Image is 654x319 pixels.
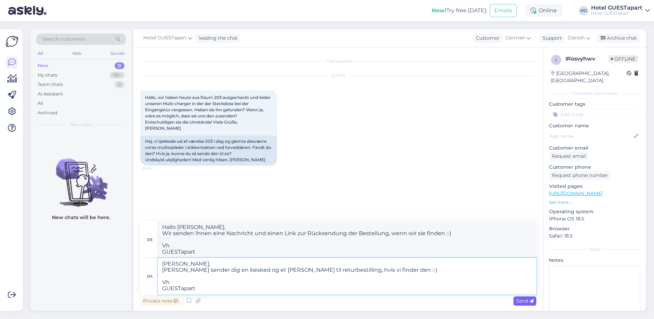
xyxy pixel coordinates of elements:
[42,36,86,43] span: Search customers
[549,199,640,205] p: See more ...
[36,49,44,58] div: All
[109,49,126,58] div: Socials
[549,225,640,232] p: Browser
[31,146,131,208] img: No chats
[549,132,632,140] input: Add name
[540,35,562,42] div: Support
[565,55,608,63] div: # losvyhwv
[147,270,153,282] div: da
[143,34,187,42] span: Hotel GUESTapart
[5,35,18,48] img: Askly Logo
[38,91,63,98] div: AI Assistant
[551,70,627,84] div: [GEOGRAPHIC_DATA], [GEOGRAPHIC_DATA]
[110,72,125,79] div: 99+
[549,190,603,196] a: [URL][DOMAIN_NAME]
[38,72,57,79] div: My chats
[579,6,588,15] div: HG
[525,4,562,17] div: Online
[608,55,638,63] span: Offline
[432,7,446,14] b: New!
[549,257,640,264] p: Notes
[140,73,536,79] div: [DATE]
[549,109,640,119] input: Add a tag
[147,234,153,245] div: de
[555,57,558,62] span: l
[549,215,640,222] p: iPhone OS 18.5
[140,296,181,306] div: Private note
[145,95,272,131] span: Hallo, wir haben heute aus Raum 203 ausgecheckt und leider unseren Multi-charger in der der Steck...
[196,35,238,42] div: leading the chat
[38,100,43,107] div: All
[38,110,57,116] div: Archived
[142,166,168,171] span: 22:28
[597,34,640,43] div: Archive chat
[71,49,83,58] div: Web
[38,81,63,88] div: Team chats
[549,152,589,161] div: Request email
[516,298,534,304] span: Send
[549,90,640,97] div: Customer information
[506,34,525,42] span: German
[432,7,487,15] div: Try free [DATE]:
[473,35,500,42] div: Customer
[52,214,110,221] p: New chats will be here.
[591,5,642,11] div: Hotel GUESTapart
[490,4,517,17] button: Emails
[70,122,92,128] span: New chats
[158,221,536,258] textarea: Hallo [PERSON_NAME], Wir senden Ihnen eine Nachricht und einen Link zur Rücksendung der Bestellun...
[549,101,640,108] p: Customer tags
[158,258,536,294] textarea: [PERSON_NAME], [PERSON_NAME] sender dig en besked og et [PERSON_NAME] til returbestilling, hvis v...
[549,232,640,240] p: Safari 18.5
[549,122,640,129] p: Customer name
[549,144,640,152] p: Customer email
[549,208,640,215] p: Operating system
[115,62,125,69] div: 0
[140,136,277,166] div: Hej, vi tjekkede ud af værelse 203 i dag og glemte desværre vores multioplader i stikkontakten ve...
[549,164,640,171] p: Customer phone
[591,5,650,16] a: Hotel GUESTapartHotel GUESTapart
[140,58,536,64] div: Chat started
[549,171,611,180] div: Request phone number
[568,34,585,42] span: Danish
[591,11,642,16] div: Hotel GUESTapart
[549,183,640,190] p: Visited pages
[549,246,640,253] div: Extra
[115,81,125,88] div: 0
[38,62,48,69] div: New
